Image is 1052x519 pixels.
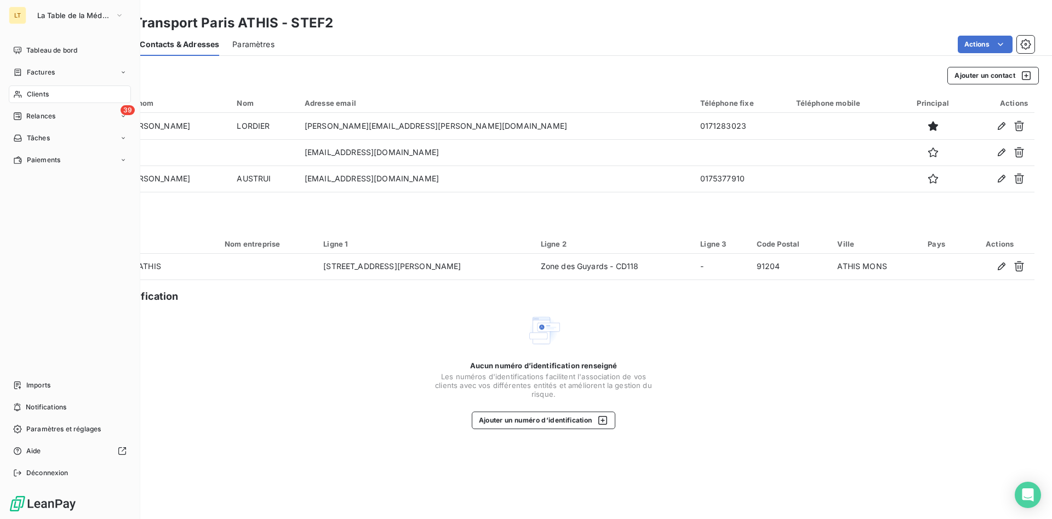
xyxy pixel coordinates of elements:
img: Empty state [526,313,561,348]
div: Ligne 3 [700,239,743,248]
div: LT [9,7,26,24]
td: 91204 [750,254,831,280]
td: 0171283023 [694,113,790,139]
td: AUSTRUI [230,166,298,192]
div: Code Postal [757,239,825,248]
h3: STEF Transport Paris ATHIS - STEF2 [96,13,333,33]
td: Zone des Guyards - CD118 [534,254,694,280]
td: 0175377910 [694,166,790,192]
span: Tableau de bord [26,45,77,55]
span: Relances [26,111,55,121]
span: Clients [27,89,49,99]
span: Paramètres et réglages [26,424,101,434]
a: Aide [9,442,131,460]
td: [STREET_ADDRESS][PERSON_NAME] [317,254,534,280]
td: - [694,254,750,280]
div: Ligne 1 [323,239,527,248]
div: Actions [972,99,1028,107]
div: Prénom [126,99,224,107]
div: Ligne 2 [541,239,688,248]
span: Paiements [27,155,60,165]
span: Les numéros d'identifications facilitent l'association de vos clients avec vos différentes entité... [434,372,653,398]
span: Déconnexion [26,468,68,478]
span: Imports [26,380,50,390]
span: 39 [121,105,135,115]
td: [PERSON_NAME] [119,113,230,139]
div: Nom entreprise [225,239,310,248]
div: Téléphone mobile [796,99,894,107]
td: [PERSON_NAME][EMAIL_ADDRESS][PERSON_NAME][DOMAIN_NAME] [298,113,694,139]
div: Ville [837,239,914,248]
span: Notifications [26,402,66,412]
td: ATHIS MONS [831,254,921,280]
div: Adresse email [305,99,687,107]
div: Téléphone fixe [700,99,783,107]
img: Logo LeanPay [9,495,77,512]
button: Actions [958,36,1013,53]
td: [EMAIL_ADDRESS][DOMAIN_NAME] [298,166,694,192]
div: Nom [237,99,291,107]
span: Aucun numéro d’identification renseigné [470,361,618,370]
div: Pays [928,239,958,248]
span: Tâches [27,133,50,143]
td: LORDIER [230,113,298,139]
span: Contacts & Adresses [140,39,219,50]
div: Principal [907,99,959,107]
span: La Table de la Méditerranée [37,11,111,20]
button: Ajouter un contact [947,67,1039,84]
div: Open Intercom Messenger [1015,482,1041,508]
span: Factures [27,67,55,77]
td: [EMAIL_ADDRESS][DOMAIN_NAME] [298,139,694,166]
td: [PERSON_NAME] [119,166,230,192]
button: Ajouter un numéro d’identification [472,412,616,429]
span: Paramètres [232,39,275,50]
span: Aide [26,446,41,456]
div: Actions [971,239,1028,248]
